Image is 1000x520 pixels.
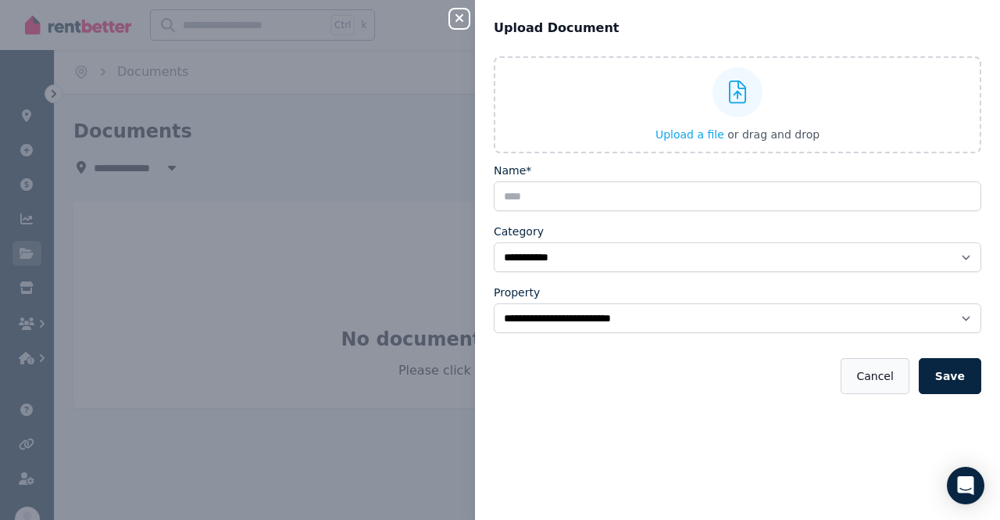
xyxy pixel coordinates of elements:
label: Property [494,285,540,300]
button: Save [919,358,981,394]
label: Name* [494,163,531,178]
button: Cancel [841,358,909,394]
label: Category [494,224,544,239]
span: or drag and drop [727,128,820,141]
span: Upload a file [655,128,724,141]
div: Open Intercom Messenger [947,467,984,504]
span: Upload Document [494,19,619,38]
button: Upload a file or drag and drop [655,127,820,142]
